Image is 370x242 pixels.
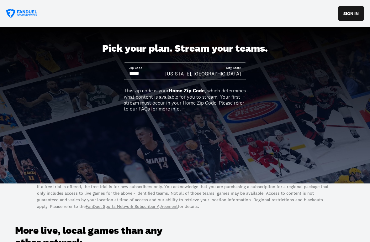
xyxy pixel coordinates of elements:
div: City, State [226,66,241,70]
p: If a free trial is offered, the free trial is for new subscribers only. You acknowledge that you ... [37,183,333,210]
div: Zip Code [129,66,142,70]
b: Home Zip Code [169,87,205,94]
div: This zip code is your , which determines what content is available for you to stream. Your first ... [124,88,246,112]
button: SIGN IN [338,6,364,21]
div: [US_STATE], [GEOGRAPHIC_DATA] [165,70,241,77]
div: Pick your plan. Stream your teams. [102,43,268,54]
a: FanDuel Sports Network Subscriber Agreement [86,203,178,209]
